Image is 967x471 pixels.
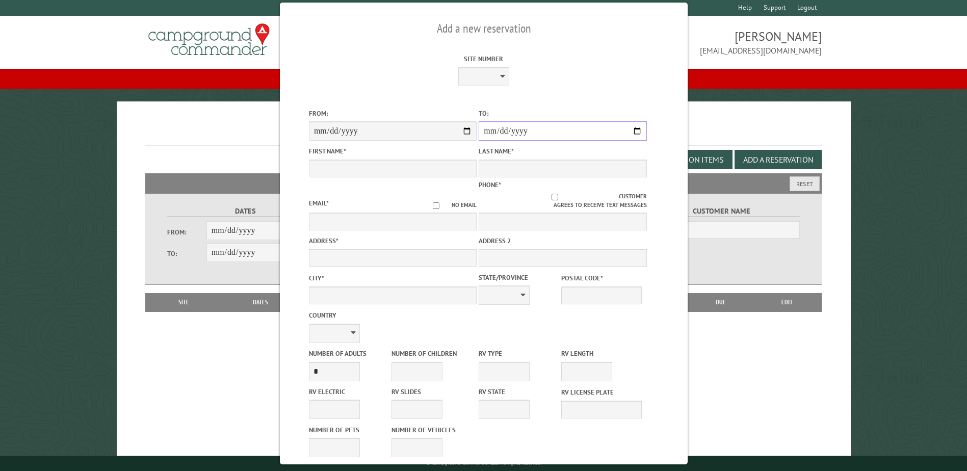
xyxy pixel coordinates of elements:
[491,194,619,200] input: Customer agrees to receive text messages
[644,205,799,217] label: Customer Name
[308,425,389,435] label: Number of Pets
[689,293,753,311] th: Due
[735,150,822,169] button: Add a Reservation
[391,387,472,397] label: RV Slides
[479,146,646,156] label: Last Name
[308,199,328,207] label: Email
[421,201,477,210] label: No email
[150,293,217,311] th: Site
[753,293,822,311] th: Edit
[167,249,206,258] label: To:
[479,109,646,118] label: To:
[426,460,541,466] small: © Campground Commander LLC. All rights reserved.
[391,425,472,435] label: Number of Vehicles
[145,118,821,146] h1: Reservations
[391,349,472,358] label: Number of Children
[167,227,206,237] label: From:
[308,236,476,246] label: Address
[645,150,733,169] button: Edit Add-on Items
[145,173,821,193] h2: Filters
[400,54,567,64] label: Site Number
[308,109,476,118] label: From:
[479,273,559,282] label: State/Province
[790,176,820,191] button: Reset
[217,293,304,311] th: Dates
[421,202,452,209] input: No email
[308,146,476,156] label: First Name
[167,205,323,217] label: Dates
[479,349,559,358] label: RV Type
[308,273,476,283] label: City
[308,387,389,397] label: RV Electric
[308,349,389,358] label: Number of Adults
[561,387,642,397] label: RV License Plate
[479,387,559,397] label: RV State
[479,236,646,246] label: Address 2
[308,19,658,38] h2: Add a new reservation
[561,273,642,283] label: Postal Code
[145,20,273,60] img: Campground Commander
[308,310,476,320] label: Country
[561,349,642,358] label: RV Length
[479,180,501,189] label: Phone
[479,192,646,210] label: Customer agrees to receive text messages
